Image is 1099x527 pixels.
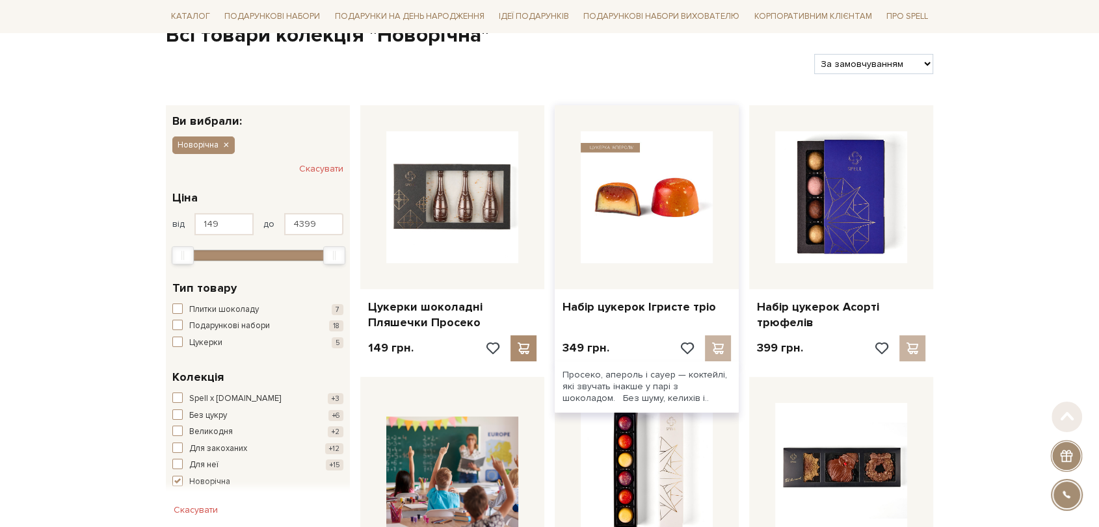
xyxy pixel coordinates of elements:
a: Подарункові набори [219,6,325,27]
button: Скасувати [166,500,226,521]
span: +12 [325,443,343,454]
button: Цукерки 5 [172,337,343,350]
div: Ви вибрали: [166,105,350,127]
span: Подарункові набори [189,320,270,333]
p: 149 грн. [368,341,414,355]
div: Min [172,246,194,264]
span: Spell x [DOMAIN_NAME] [189,392,281,405]
span: +15 [326,459,343,470]
span: Без цукру [189,409,227,422]
button: Spell x [DOMAIN_NAME] +3 [172,392,343,405]
button: Для неї +15 [172,459,343,472]
span: +6 [328,410,343,421]
span: Колекція [172,368,224,386]
span: Великодня [189,426,233,439]
span: Цукерки [189,337,222,350]
span: 7 [332,304,343,315]
span: від [172,218,185,230]
input: Ціна [284,213,343,235]
span: 5 [332,337,343,348]
div: Просеко, апероль і сауер — коктейлі, які звучать інакше у парі з шоколадом. Без шуму, келихів і.. [555,361,739,413]
div: Max [323,246,345,264]
h1: Всі товари колекція "Новорічна" [166,22,933,49]
button: Новорічна [172,136,235,153]
button: Для закоханих +12 [172,443,343,456]
span: 18 [329,320,343,331]
a: Подарункові набори вихователю [578,5,745,27]
button: Великодня +2 [172,426,343,439]
span: Плитки шоколаду [189,303,259,316]
span: Для закоханих [189,443,247,456]
span: Тип товару [172,279,237,297]
a: Подарунки на День народження [330,6,490,27]
button: Скасувати [299,159,343,179]
a: Набір цукерок Ігристе тріо [563,300,731,315]
span: до [263,218,274,230]
a: Набір цукерок Асорті трюфелів [757,300,925,330]
a: Каталог [166,6,215,27]
p: 349 грн. [563,341,609,355]
a: Цукерки шоколадні Пляшечки Просеко [368,300,536,330]
input: Ціна [194,213,254,235]
p: 399 грн. [757,341,803,355]
img: Набір цукерок Ігристе тріо [581,131,713,263]
button: Без цукру +6 [172,409,343,422]
a: Ідеї подарунків [494,6,574,27]
span: Новорічна [189,476,230,489]
button: Плитки шоколаду 7 [172,303,343,316]
span: Ціна [172,189,198,207]
a: Про Spell [881,6,933,27]
span: +2 [328,426,343,437]
span: Для неї [189,459,218,472]
a: Корпоративним клієнтам [749,5,877,27]
button: Подарункові набори 18 [172,320,343,333]
button: Новорічна [172,476,343,489]
span: +3 [328,393,343,404]
span: Новорічна [178,139,218,151]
